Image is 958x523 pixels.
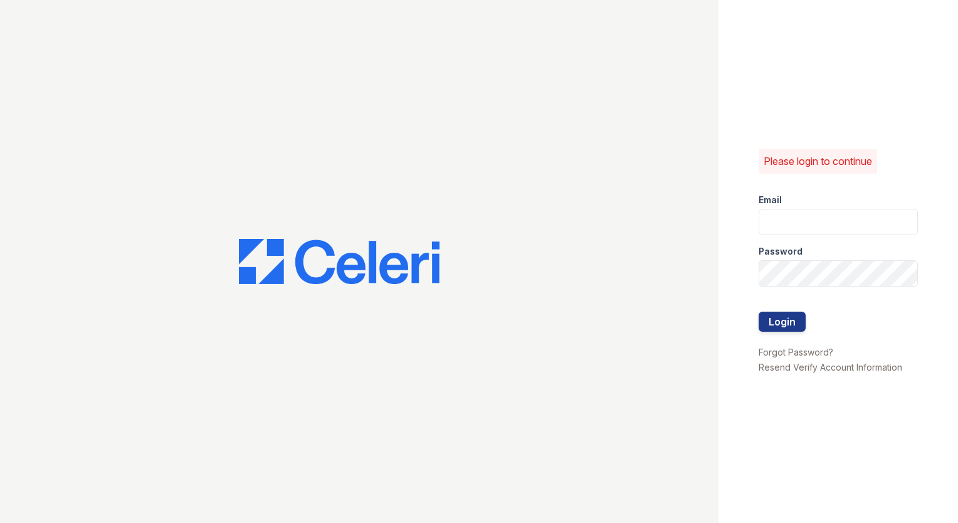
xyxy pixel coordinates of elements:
p: Please login to continue [764,154,872,169]
a: Resend Verify Account Information [759,362,902,372]
button: Login [759,312,806,332]
a: Forgot Password? [759,347,833,357]
label: Password [759,245,803,258]
img: CE_Logo_Blue-a8612792a0a2168367f1c8372b55b34899dd931a85d93a1a3d3e32e68fde9ad4.png [239,239,440,284]
label: Email [759,194,782,206]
